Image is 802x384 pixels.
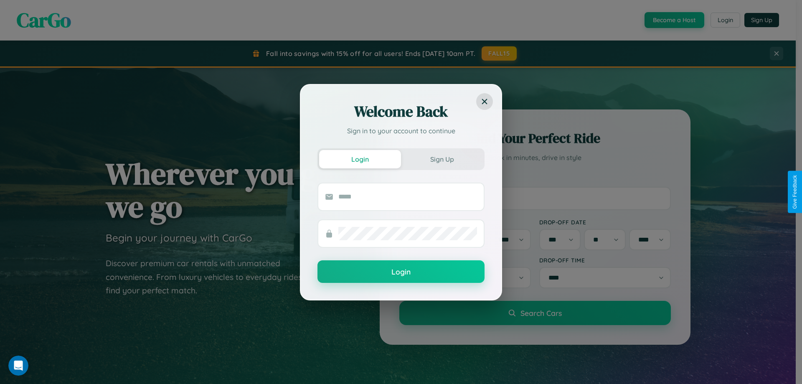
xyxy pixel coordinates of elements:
[401,150,483,168] button: Sign Up
[317,102,485,122] h2: Welcome Back
[792,175,798,209] div: Give Feedback
[317,126,485,136] p: Sign in to your account to continue
[8,356,28,376] iframe: Intercom live chat
[317,260,485,283] button: Login
[319,150,401,168] button: Login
